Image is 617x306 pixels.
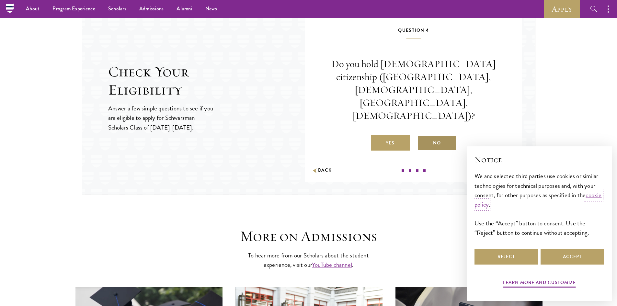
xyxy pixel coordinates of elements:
p: Do you hold [DEMOGRAPHIC_DATA] citizenship ([GEOGRAPHIC_DATA], [DEMOGRAPHIC_DATA], [GEOGRAPHIC_DA... [325,58,503,122]
div: We and selected third parties use cookies or similar technologies for technical purposes and, wit... [474,171,604,237]
label: No [417,135,456,151]
button: Reject [474,249,538,265]
p: To hear more from our Scholars about the student experience, visit our . [246,251,372,269]
label: Yes [371,135,410,151]
button: Learn more and customize [503,278,576,289]
p: Answer a few simple questions to see if you are eligible to apply for Schwarzman Scholars Class o... [108,104,214,132]
h5: Question 4 [325,26,503,39]
h3: More on Admissions [208,227,409,245]
button: Back [312,167,332,174]
a: cookie policy [474,190,602,209]
a: YouTube channel [312,260,352,269]
button: Accept [541,249,604,265]
h2: Notice [474,154,604,165]
h2: Check Your Eligibility [108,63,305,99]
